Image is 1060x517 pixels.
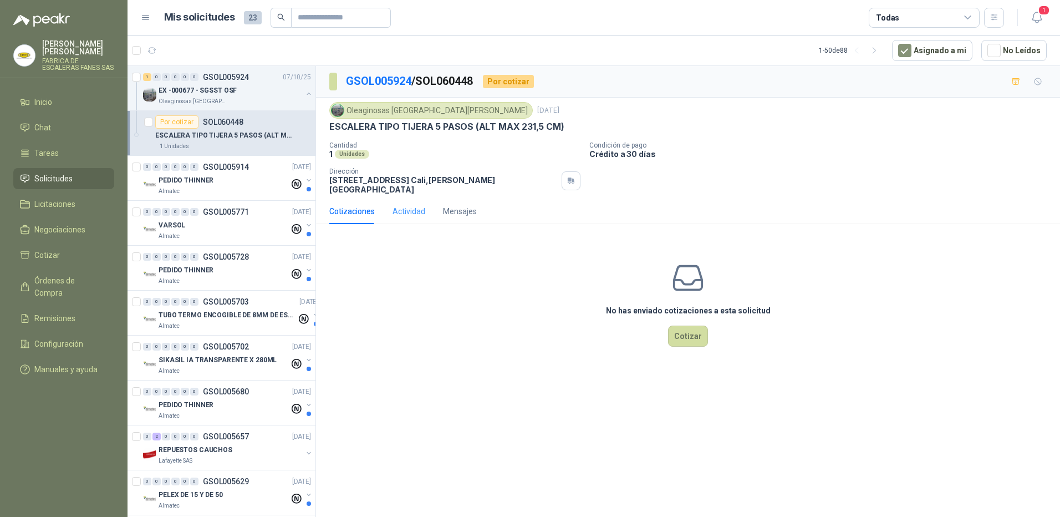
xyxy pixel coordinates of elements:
img: Company Logo [14,45,35,66]
a: 0 0 0 0 0 0 GSOL005703[DATE] Company LogoTUBO TERMO ENCOGIBLE DE 8MM DE ESPESOR X 5CMSAlmatec [143,295,320,331]
img: Company Logo [332,104,344,116]
p: GSOL005629 [203,478,249,485]
div: 0 [181,298,189,306]
span: Tareas [34,147,59,159]
p: ESCALERA TIPO TIJERA 5 PASOS (ALT MAX 231,5 CM) [329,121,564,133]
a: 1 0 0 0 0 0 GSOL00592407/10/25 Company LogoEX -000677 - SGSST OSFOleaginosas [GEOGRAPHIC_DATA][PE... [143,70,313,106]
p: [DATE] [299,297,318,307]
p: Almatec [159,501,180,510]
img: Company Logo [143,403,156,416]
div: 0 [190,343,198,351]
a: 0 0 0 0 0 0 GSOL005680[DATE] Company LogoPEDIDO THINNERAlmatec [143,385,313,420]
div: 0 [162,163,170,171]
a: Tareas [13,143,114,164]
div: 0 [152,163,161,171]
p: / SOL060448 [346,73,474,90]
p: Dirección [329,168,557,175]
img: Company Logo [143,313,156,326]
div: 0 [162,433,170,440]
div: 0 [143,298,151,306]
p: Crédito a 30 días [589,149,1056,159]
div: 0 [171,478,180,485]
p: Oleaginosas [GEOGRAPHIC_DATA][PERSON_NAME] [159,97,228,106]
div: 0 [162,73,170,81]
a: Manuales y ayuda [13,359,114,380]
div: 0 [190,253,198,261]
div: 0 [181,433,189,440]
div: 0 [171,208,180,216]
p: GSOL005702 [203,343,249,351]
button: Cotizar [668,326,708,347]
a: GSOL005924 [346,74,411,88]
div: 0 [190,163,198,171]
a: 0 0 0 0 0 0 GSOL005728[DATE] Company LogoPEDIDO THINNERAlmatec [143,250,313,286]
span: Solicitudes [34,173,73,185]
p: 07/10/25 [283,72,311,83]
p: GSOL005728 [203,253,249,261]
img: Logo peakr [13,13,70,27]
div: Por cotizar [155,115,198,129]
div: Por cotizar [483,75,534,88]
p: VARSOL [159,220,185,231]
p: PEDIDO THINNER [159,400,213,410]
p: PELEX DE 15 Y DE 50 [159,490,223,500]
div: 0 [190,478,198,485]
div: 1 [143,73,151,81]
span: Manuales y ayuda [34,363,98,376]
div: 0 [190,208,198,216]
div: 0 [171,163,180,171]
p: [PERSON_NAME] [PERSON_NAME] [42,40,114,55]
a: 0 2 0 0 0 0 GSOL005657[DATE] Company LogoREPUESTOS CAUCHOSLafayette SAS [143,430,313,465]
img: Company Logo [143,448,156,461]
div: Actividad [393,205,425,217]
div: 0 [143,388,151,396]
div: 0 [143,343,151,351]
p: GSOL005680 [203,388,249,396]
div: Mensajes [443,205,477,217]
div: Unidades [335,150,369,159]
div: 1 Unidades [155,142,193,151]
p: SIKASIL IA TRANSPARENTE X 280ML [159,355,277,366]
a: Configuración [13,333,114,354]
div: 0 [162,478,170,485]
div: 0 [143,433,151,440]
div: 0 [143,253,151,261]
div: Todas [876,12,899,24]
a: Inicio [13,92,114,113]
img: Company Logo [143,493,156,506]
div: 0 [162,298,170,306]
p: [DATE] [292,162,311,173]
span: Configuración [34,338,83,350]
div: 0 [171,388,180,396]
a: Chat [13,117,114,138]
p: 1 [329,149,333,159]
p: FABRICA DE ESCALERAS FANES SAS [42,58,114,71]
p: [DATE] [292,387,311,397]
p: Almatec [159,322,180,331]
button: Asignado a mi [892,40,972,61]
div: 0 [171,343,180,351]
div: 0 [190,73,198,81]
div: 0 [162,208,170,216]
img: Company Logo [143,178,156,191]
div: 0 [162,343,170,351]
p: Cantidad [329,141,580,149]
span: Negociaciones [34,224,85,236]
p: Almatec [159,412,180,420]
p: Almatec [159,277,180,286]
button: No Leídos [981,40,1047,61]
p: [DATE] [292,342,311,352]
p: Almatec [159,367,180,376]
span: Remisiones [34,312,75,325]
a: Solicitudes [13,168,114,189]
p: Almatec [159,187,180,196]
span: Cotizar [34,249,60,261]
img: Company Logo [143,358,156,371]
div: 0 [152,343,161,351]
p: REPUESTOS CAUCHOS [159,445,232,455]
div: 0 [181,208,189,216]
p: GSOL005771 [203,208,249,216]
div: 0 [181,73,189,81]
p: GSOL005914 [203,163,249,171]
span: Inicio [34,96,52,108]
